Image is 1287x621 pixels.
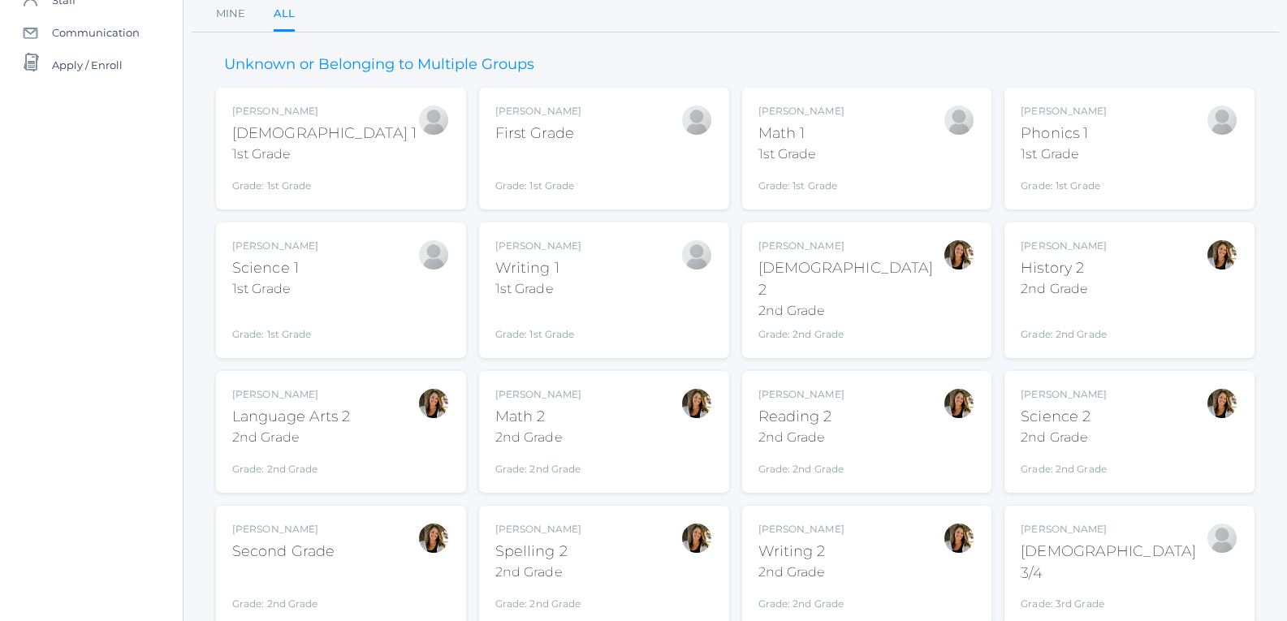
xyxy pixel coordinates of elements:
[680,387,713,420] div: Amber Farnes
[232,305,318,342] div: Grade: 1st Grade
[943,522,975,554] div: Amber Farnes
[495,239,581,253] div: [PERSON_NAME]
[417,239,450,271] div: Bonnie Posey
[495,257,581,279] div: Writing 1
[1021,257,1107,279] div: History 2
[495,406,581,428] div: Math 2
[758,387,844,402] div: [PERSON_NAME]
[943,387,975,420] div: Amber Farnes
[417,522,450,554] div: Amber Farnes
[495,123,581,144] div: First Grade
[1021,522,1206,537] div: [PERSON_NAME]
[495,151,581,193] div: Grade: 1st Grade
[680,522,713,554] div: Amber Farnes
[758,104,844,119] div: [PERSON_NAME]
[1021,279,1107,299] div: 2nd Grade
[1021,591,1206,611] div: Grade: 3rd Grade
[232,406,351,428] div: Language Arts 2
[1206,104,1238,136] div: Bonnie Posey
[1206,387,1238,420] div: Amber Farnes
[495,387,581,402] div: [PERSON_NAME]
[1021,305,1107,342] div: Grade: 2nd Grade
[758,406,844,428] div: Reading 2
[1021,144,1107,164] div: 1st Grade
[758,170,844,193] div: Grade: 1st Grade
[232,454,351,477] div: Grade: 2nd Grade
[758,589,844,611] div: Grade: 2nd Grade
[495,104,581,119] div: [PERSON_NAME]
[495,454,581,477] div: Grade: 2nd Grade
[680,239,713,271] div: Bonnie Posey
[495,279,581,299] div: 1st Grade
[495,541,581,563] div: Spelling 2
[495,589,581,611] div: Grade: 2nd Grade
[1021,541,1206,584] div: [DEMOGRAPHIC_DATA] 3/4
[758,144,844,164] div: 1st Grade
[417,387,450,420] div: Amber Farnes
[495,522,581,537] div: [PERSON_NAME]
[1021,123,1107,144] div: Phonics 1
[1021,239,1107,253] div: [PERSON_NAME]
[417,104,450,136] div: Bonnie Posey
[758,257,944,301] div: [DEMOGRAPHIC_DATA] 2
[758,327,944,342] div: Grade: 2nd Grade
[232,428,351,447] div: 2nd Grade
[495,563,581,582] div: 2nd Grade
[52,49,123,81] span: Apply / Enroll
[232,239,318,253] div: [PERSON_NAME]
[1206,239,1238,271] div: Amber Farnes
[758,239,944,253] div: [PERSON_NAME]
[1021,387,1107,402] div: [PERSON_NAME]
[1021,454,1107,477] div: Grade: 2nd Grade
[495,428,581,447] div: 2nd Grade
[52,16,140,49] span: Communication
[943,104,975,136] div: Bonnie Posey
[758,522,844,537] div: [PERSON_NAME]
[232,541,335,563] div: Second Grade
[216,57,542,73] h3: Unknown or Belonging to Multiple Groups
[232,257,318,279] div: Science 1
[232,569,335,611] div: Grade: 2nd Grade
[758,541,844,563] div: Writing 2
[1021,170,1107,193] div: Grade: 1st Grade
[1206,522,1238,554] div: Joshua Bennett
[758,563,844,582] div: 2nd Grade
[758,301,944,321] div: 2nd Grade
[680,104,713,136] div: Bonnie Posey
[1021,104,1107,119] div: [PERSON_NAME]
[758,454,844,477] div: Grade: 2nd Grade
[232,144,417,164] div: 1st Grade
[232,170,417,193] div: Grade: 1st Grade
[232,387,351,402] div: [PERSON_NAME]
[232,123,417,144] div: [DEMOGRAPHIC_DATA] 1
[232,522,335,537] div: [PERSON_NAME]
[1021,406,1107,428] div: Science 2
[495,305,581,342] div: Grade: 1st Grade
[232,104,417,119] div: [PERSON_NAME]
[1021,428,1107,447] div: 2nd Grade
[758,428,844,447] div: 2nd Grade
[943,239,975,271] div: Amber Farnes
[232,279,318,299] div: 1st Grade
[758,123,844,144] div: Math 1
